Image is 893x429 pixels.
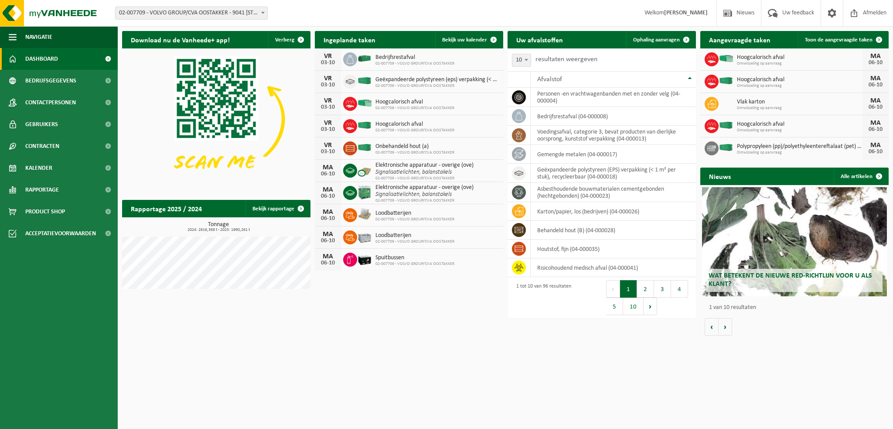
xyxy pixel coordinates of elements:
a: Bekijk uw kalender [435,31,502,48]
button: Verberg [268,31,310,48]
img: HK-XC-40-GN-00 [357,77,372,85]
i: Signalisatielichten, balanstakels [375,191,452,198]
span: Contactpersonen [25,92,76,113]
span: Hoogcalorisch afval [737,121,862,128]
span: Navigatie [25,26,52,48]
div: 06-10 [319,193,337,199]
div: VR [319,120,337,127]
button: 2 [637,280,654,298]
span: Bedrijfsrestafval [375,54,454,61]
button: Vorige [705,318,719,336]
div: MA [319,209,337,216]
img: LP-PA-00000-WDN-11 [357,207,372,222]
strong: [PERSON_NAME] [664,10,708,16]
div: 03-10 [319,104,337,110]
img: HK-XC-40-GN-00 [719,77,733,85]
button: Volgende [719,318,732,336]
img: HK-XP-30-GN-00 [719,55,733,62]
img: HK-XC-40-GN-00 [719,144,733,151]
span: Rapportage [25,179,59,201]
span: 02-007709 - VOLVO GROUP/CVA OOSTAKKER [375,150,454,155]
td: karton/papier, los (bedrijven) (04-000026) [531,202,696,221]
span: Polypropyleen (pp)/polyethyleentereftalaat (pet) spanbanden [737,143,862,150]
div: MA [867,97,884,104]
span: 02-007709 - VOLVO GROUP/CVA OOSTAKKER [375,128,454,133]
button: 5 [606,298,623,315]
td: risicohoudend medisch afval (04-000041) [531,258,696,277]
button: 1 [620,280,637,298]
span: Vlak karton [737,99,862,106]
span: Geëxpandeerde polystyreen (eps) verpakking (< 1 m² per stuk), recycleerbaar [375,76,499,83]
span: 02-007709 - VOLVO GROUP/CVA OOSTAKKER [375,106,454,111]
span: Hoogcalorisch afval [737,54,862,61]
span: 02-007709 - VOLVO GROUP/CVA OOSTAKKER - 9041 OOSTAKKER, SMALLEHEERWEG 31 [115,7,268,20]
p: 1 van 10 resultaten [709,305,884,311]
img: PB-LB-0680-HPE-BK-11 [357,251,372,266]
div: MA [867,53,884,60]
img: HK-XP-30-GN-00 [357,99,372,107]
span: Hoogcalorisch afval [737,76,862,83]
button: Next [644,298,657,315]
div: 06-10 [867,127,884,133]
span: Wat betekent de nieuwe RED-richtlijn voor u als klant? [709,272,872,288]
div: VR [319,53,337,60]
td: personen -en vrachtwagenbanden met en zonder velg (04-000004) [531,88,696,107]
div: VR [319,142,337,149]
img: HK-XC-40-GN-00 [357,121,372,129]
div: MA [319,231,337,238]
h3: Tonnage [126,222,310,232]
img: HK-XZ-20-GN-00 [357,51,372,66]
span: Acceptatievoorwaarden [25,223,96,244]
span: Omwisseling op aanvraag [737,150,862,155]
button: Previous [606,280,620,298]
td: houtstof, fijn (04-000035) [531,240,696,258]
span: 02-007709 - VOLVO GROUP/CVA OOSTAKKER [375,261,454,267]
h2: Uw afvalstoffen [508,31,572,48]
div: 06-10 [319,171,337,177]
div: 06-10 [867,104,884,110]
span: Afvalstof [537,76,562,83]
h2: Download nu de Vanheede+ app! [122,31,239,48]
div: 03-10 [319,82,337,88]
div: 06-10 [867,60,884,66]
a: Ophaling aanvragen [626,31,695,48]
h2: Ingeplande taken [315,31,384,48]
span: Kalender [25,157,52,179]
img: HK-XC-40-GN-00 [719,121,733,129]
span: 02-007709 - VOLVO GROUP/CVA OOSTAKKER [375,198,474,203]
span: Contracten [25,135,59,157]
span: Omwisseling op aanvraag [737,128,862,133]
div: 06-10 [319,238,337,244]
span: Dashboard [25,48,58,70]
span: Loodbatterijen [375,232,454,239]
h2: Aangevraagde taken [700,31,779,48]
td: behandeld hout (B) (04-000028) [531,221,696,240]
a: Alle artikelen [834,168,888,185]
span: 02-007709 - VOLVO GROUP/CVA OOSTAKKER [375,239,454,244]
a: Bekijk rapportage [245,200,310,217]
div: 1 tot 10 van 96 resultaten [512,279,571,316]
div: 06-10 [319,260,337,266]
i: Signalisatielichten, balanstakels [375,169,452,175]
div: 06-10 [867,82,884,88]
span: Bekijk uw kalender [442,37,487,43]
div: MA [867,75,884,82]
div: MA [867,142,884,149]
div: VR [319,97,337,104]
span: Gebruikers [25,113,58,135]
div: 03-10 [319,149,337,155]
span: Omwisseling op aanvraag [737,83,862,89]
div: 06-10 [867,149,884,155]
span: 10 [512,54,531,67]
img: HK-XC-40-GN-00 [357,144,372,151]
button: 3 [654,280,671,298]
div: 03-10 [319,127,337,133]
span: 2024: 2616,368 t - 2025: 1990,261 t [126,228,310,232]
span: Spuitbussen [375,254,454,261]
td: geëxpandeerde polystyreen (EPS) verpakking (< 1 m² per stuk), recycleerbaar (04-000018) [531,164,696,183]
img: PB-HB-1400-HPE-GN-11 [357,184,372,200]
span: Omwisseling op aanvraag [737,106,862,111]
span: 02-007709 - VOLVO GROUP/CVA OOSTAKKER [375,83,499,89]
button: 10 [623,298,644,315]
td: voedingsafval, categorie 3, bevat producten van dierlijke oorsprong, kunststof verpakking (04-000... [531,126,696,145]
